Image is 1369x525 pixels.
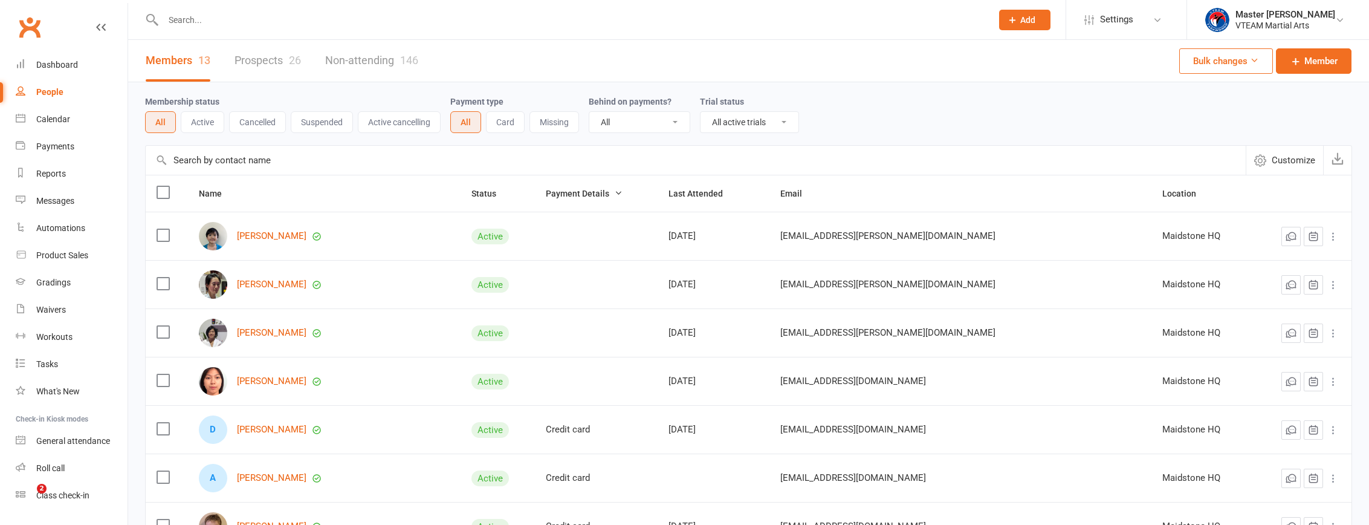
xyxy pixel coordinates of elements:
a: Clubworx [15,12,45,42]
div: Daniel [199,416,227,444]
div: [DATE] [668,425,758,435]
label: Membership status [145,97,219,106]
a: Product Sales [16,242,128,269]
a: General attendance kiosk mode [16,428,128,455]
div: Active [471,422,509,438]
button: Active cancelling [358,111,441,133]
a: Gradings [16,269,128,296]
div: [DATE] [668,376,758,386]
a: Calendar [16,106,128,133]
div: Class check-in [36,491,89,500]
div: [DATE] [668,279,758,290]
div: Waivers [36,305,66,315]
img: thumb_image1628552580.png [1205,8,1229,32]
div: Credit card [546,425,647,435]
a: Automations [16,215,128,242]
a: Member [1276,48,1351,74]
img: Janine [199,367,227,396]
span: Status [471,189,510,198]
input: Search by contact name [146,146,1246,175]
button: Status [471,186,510,201]
button: Bulk changes [1179,48,1273,74]
img: James [199,222,227,250]
div: VTEAM Martial Arts [1235,20,1335,31]
img: Mia [199,319,227,347]
a: People [16,79,128,106]
div: 26 [289,54,301,67]
a: Workouts [16,324,128,351]
button: All [450,111,481,133]
a: [PERSON_NAME] [237,473,306,483]
label: Payment type [450,97,503,106]
span: 2 [37,484,47,494]
input: Search... [160,11,983,28]
div: Maidstone HQ [1162,425,1240,435]
button: Location [1162,186,1209,201]
button: Suspended [291,111,353,133]
div: Amelia [199,464,227,492]
div: Gradings [36,278,71,287]
a: [PERSON_NAME] [237,328,306,338]
a: Waivers [16,296,128,324]
span: Name [199,189,235,198]
a: What's New [16,378,128,405]
div: Roll call [36,463,65,473]
span: [EMAIL_ADDRESS][PERSON_NAME][DOMAIN_NAME] [780,273,995,296]
div: [DATE] [668,231,758,241]
div: 146 [400,54,418,67]
div: Maidstone HQ [1162,231,1240,241]
span: Add [1020,15,1035,25]
span: Email [780,189,815,198]
div: Calendar [36,114,70,124]
label: Behind on payments? [589,97,672,106]
div: Reports [36,169,66,178]
div: Active [471,277,509,293]
button: Customize [1246,146,1323,175]
div: Maidstone HQ [1162,328,1240,338]
div: What's New [36,386,80,396]
button: Email [780,186,815,201]
div: Maidstone HQ [1162,279,1240,290]
a: Messages [16,187,128,215]
div: Maidstone HQ [1162,376,1240,386]
span: Last Attended [668,189,736,198]
label: Trial status [700,97,744,106]
div: General attendance [36,436,110,446]
a: [PERSON_NAME] [237,279,306,290]
button: Last Attended [668,186,736,201]
span: Member [1304,54,1338,68]
span: [EMAIL_ADDRESS][DOMAIN_NAME] [780,466,926,489]
span: Location [1162,189,1209,198]
button: All [145,111,176,133]
span: [EMAIL_ADDRESS][DOMAIN_NAME] [780,418,926,441]
button: Cancelled [229,111,286,133]
div: Workouts [36,332,73,342]
div: Dashboard [36,60,78,70]
span: [EMAIL_ADDRESS][PERSON_NAME][DOMAIN_NAME] [780,321,995,344]
a: [PERSON_NAME] [237,231,306,241]
div: Active [471,471,509,486]
div: 13 [198,54,210,67]
div: Active [471,325,509,341]
button: Add [999,10,1050,30]
iframe: Intercom live chat [12,484,41,513]
a: Reports [16,160,128,187]
div: Payments [36,142,74,151]
div: Product Sales [36,250,88,260]
div: People [36,87,63,97]
a: Class kiosk mode [16,482,128,509]
span: Customize [1272,153,1315,168]
button: Name [199,186,235,201]
button: Payment Details [546,186,623,201]
button: Missing [529,111,579,133]
div: Active [471,374,509,390]
img: Hao [199,270,227,299]
button: Active [181,111,224,133]
div: Messages [36,196,74,206]
a: Tasks [16,351,128,378]
div: Credit card [546,473,647,483]
a: Payments [16,133,128,160]
a: Members13 [146,40,210,82]
div: Active [471,229,509,244]
a: [PERSON_NAME] [237,376,306,386]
